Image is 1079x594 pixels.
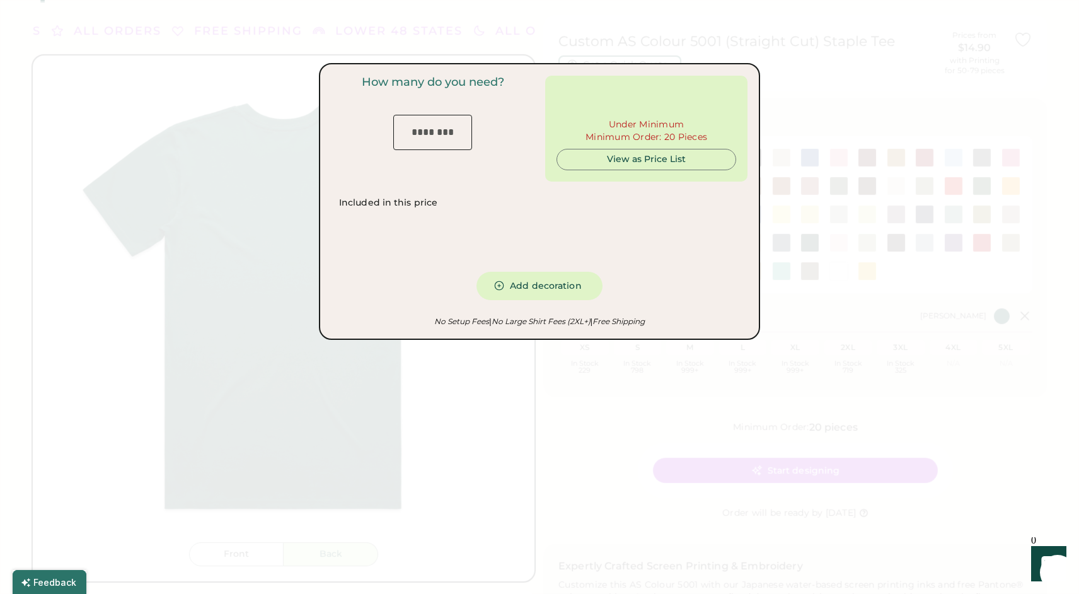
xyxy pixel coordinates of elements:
em: No Setup Fees [434,317,489,326]
div: View as Price List [567,153,725,166]
button: Add decoration [476,272,603,300]
em: No Large Shirt Fees (2XL+) [489,317,590,326]
div: Under Minimum Minimum Order: 20 Pieces [586,119,707,144]
div: Included in this price [339,197,437,209]
iframe: Front Chat [1019,537,1073,591]
div: How many do you need? [362,76,504,90]
font: | [489,317,491,326]
font: | [591,317,592,326]
em: Free Shipping [591,317,645,326]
